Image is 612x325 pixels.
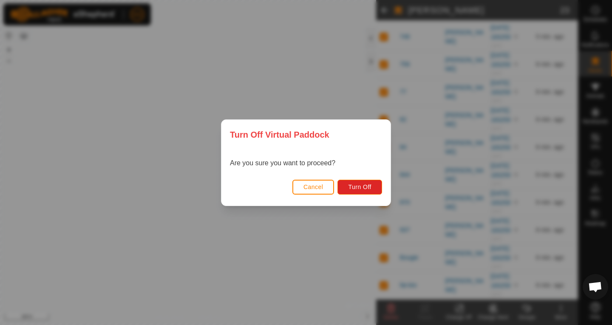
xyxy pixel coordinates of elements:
span: Turn Off Virtual Paddock [230,128,329,141]
p: Are you sure you want to proceed? [230,158,335,168]
button: Turn Off [337,179,382,194]
div: Open chat [583,274,608,300]
span: Turn Off [348,184,371,190]
span: Cancel [303,184,323,190]
button: Cancel [292,179,334,194]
